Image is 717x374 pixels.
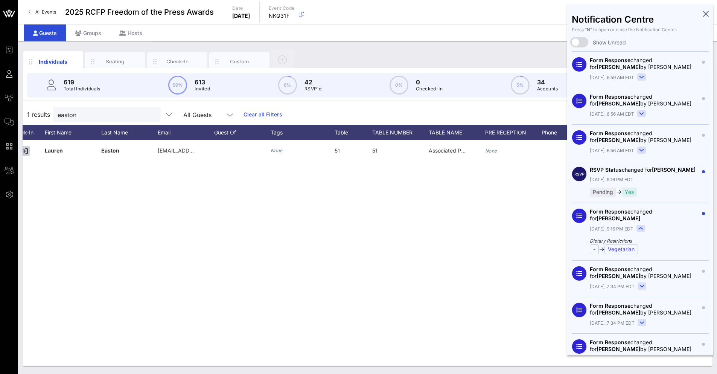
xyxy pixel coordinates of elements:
div: Email [158,125,214,140]
b: N [587,27,590,32]
div: TABLE NUMBER [372,125,429,140]
span: 1 results [27,110,50,119]
span: [PERSON_NAME] [597,137,640,143]
span: 2025 RCFP Freedom of the Press Awards [65,6,214,18]
div: All Guests [179,107,239,122]
span: [PERSON_NAME] [597,100,640,107]
p: [DATE] [232,12,250,20]
div: TABLE NAME [429,125,485,140]
div: - [590,244,599,254]
div: Guest Of [214,125,271,140]
span: 51 [335,147,340,154]
p: Checked-In [416,85,443,93]
div: changed for by [PERSON_NAME] [590,339,698,353]
div: Phone [542,125,598,140]
div: changed for by [PERSON_NAME] [590,57,698,70]
div: Seating [99,58,132,65]
span: Show Unread [593,39,626,46]
p: 619 [64,78,100,87]
p: RSVP`d [304,85,321,93]
span: [PERSON_NAME] [652,166,696,173]
span: Easton [101,147,119,154]
span: [PERSON_NAME] [597,64,640,70]
div: → [590,188,698,197]
div: Groups [66,24,110,41]
div: Guests [24,24,66,41]
div: Individuals [37,58,70,66]
div: Hosts [110,24,151,41]
span: All Events [35,9,56,15]
p: Invited [195,85,210,93]
span: [PERSON_NAME] [597,346,640,352]
span: [DATE], 9:16 PM EDT [590,176,633,183]
span: Form Response [590,208,630,215]
div: changed for [590,166,698,173]
span: RSVP Status [590,166,622,173]
span: Form Response [590,93,630,100]
div: Check-In [161,58,194,65]
div: changed for by [PERSON_NAME] [590,130,698,143]
span: Associated Press [429,147,471,154]
i: Dietary Restrictions [590,238,698,244]
span: Form Response [590,302,630,309]
div: Last Name [101,125,158,140]
span: Form Response [590,130,630,136]
div: Tags [271,125,335,140]
div: All Guests [183,111,212,118]
span: [DATE], 9:16 PM EDT [590,226,633,232]
span: [DATE], 6:56 AM EDT [590,111,634,118]
span: Lauren [45,147,63,154]
span: [DATE], 6:59 AM EDT [590,74,634,81]
p: 42 [304,78,321,87]
span: Form Response [590,266,630,272]
span: [PERSON_NAME] [597,273,640,279]
div: changed for by [PERSON_NAME] [590,266,698,279]
span: [DATE], 6:56 AM EDT [590,147,634,154]
span: Form Response [590,57,630,63]
div: changed for by [PERSON_NAME] [590,302,698,316]
div: Press “ ” to open or close the Notification Center. [572,26,709,33]
p: 34 [537,78,558,87]
p: 0 [416,78,443,87]
div: Pending [590,188,616,197]
span: [PERSON_NAME] [597,215,640,221]
p: Event Code [269,5,295,12]
div: PRE RECEPTION [485,125,542,140]
span: [PERSON_NAME] [597,309,640,316]
div: Custom [223,58,256,65]
p: Total Individuals [64,85,100,93]
div: → [590,238,698,254]
i: None [485,148,497,154]
span: Form Response [590,339,630,345]
a: Clear all Filters [244,110,282,119]
div: First Name [45,125,101,140]
div: changed for by [PERSON_NAME] [590,93,698,107]
span: [EMAIL_ADDRESS][DOMAIN_NAME] [158,147,248,154]
a: All Events [24,6,61,18]
span: [DATE], 7:34 PM EDT [590,320,635,327]
p: NKQ31F [269,12,295,20]
div: Yes [622,188,637,197]
div: Notification Centre [572,16,709,23]
div: Table [335,125,372,140]
div: Check-In [7,125,45,140]
div: changed for [590,208,698,222]
p: Accounts [537,85,558,93]
p: Date [232,5,250,12]
i: None [271,148,283,153]
span: [DATE], 7:34 PM EDT [590,283,635,290]
span: 51 [372,147,378,154]
p: 613 [195,78,210,87]
div: Vegetarian [604,244,638,254]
